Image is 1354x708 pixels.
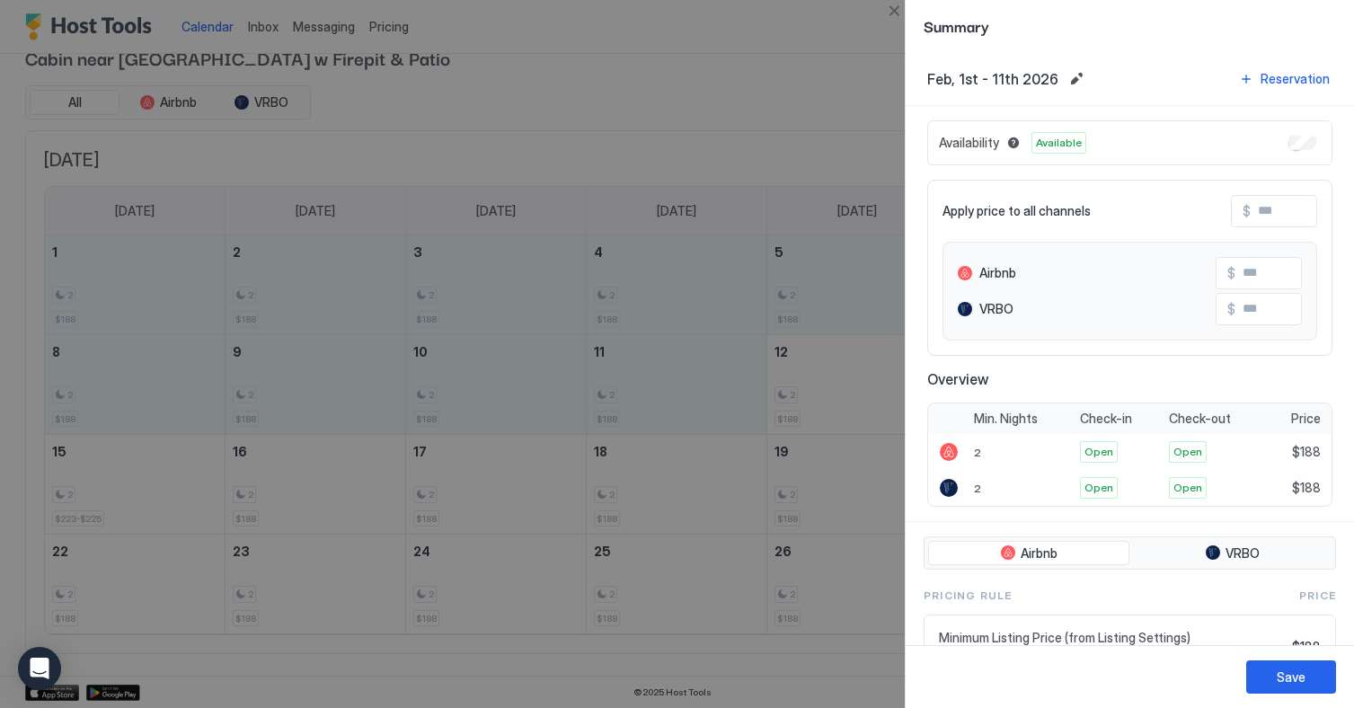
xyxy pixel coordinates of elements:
[979,301,1013,317] span: VRBO
[1236,66,1332,91] button: Reservation
[1261,69,1330,88] div: Reservation
[1084,444,1113,460] span: Open
[974,411,1038,427] span: Min. Nights
[1169,411,1231,427] span: Check-out
[927,370,1332,388] span: Overview
[924,14,1336,37] span: Summary
[1084,480,1113,496] span: Open
[939,630,1285,646] span: Minimum Listing Price (from Listing Settings)
[1292,444,1321,460] span: $188
[1292,639,1321,655] span: $188
[927,70,1058,88] span: Feb, 1st - 11th 2026
[1277,668,1305,686] div: Save
[1036,135,1082,151] span: Available
[1227,301,1235,317] span: $
[1003,132,1024,154] button: Blocked dates override all pricing rules and remain unavailable until manually unblocked
[1292,480,1321,496] span: $188
[1066,68,1087,90] button: Edit date range
[974,446,981,459] span: 2
[1133,541,1332,566] button: VRBO
[1080,411,1132,427] span: Check-in
[1243,203,1251,219] span: $
[1173,480,1202,496] span: Open
[1246,660,1336,694] button: Save
[979,265,1016,281] span: Airbnb
[942,203,1091,219] span: Apply price to all channels
[939,135,999,151] span: Availability
[924,588,1012,604] span: Pricing Rule
[1291,411,1321,427] span: Price
[1227,265,1235,281] span: $
[1021,545,1058,562] span: Airbnb
[1226,545,1260,562] span: VRBO
[924,536,1336,571] div: tab-group
[1173,444,1202,460] span: Open
[1299,588,1336,604] span: Price
[974,482,981,495] span: 2
[18,647,61,690] div: Open Intercom Messenger
[928,541,1129,566] button: Airbnb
